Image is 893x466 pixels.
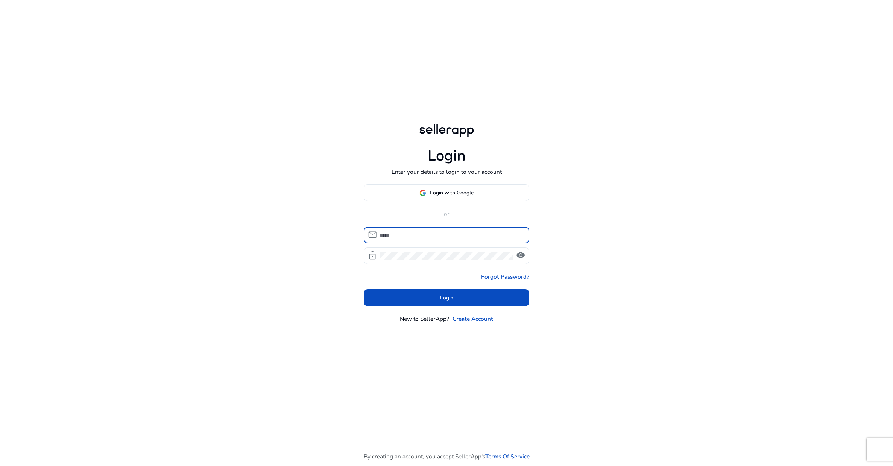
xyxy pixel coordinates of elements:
[368,250,377,260] span: lock
[516,250,525,260] span: visibility
[453,314,493,323] a: Create Account
[485,452,530,461] a: Terms Of Service
[440,294,453,302] span: Login
[428,147,466,165] h1: Login
[364,209,529,218] p: or
[364,184,529,201] button: Login with Google
[392,167,502,176] p: Enter your details to login to your account
[400,314,449,323] p: New to SellerApp?
[481,272,529,281] a: Forgot Password?
[364,289,529,306] button: Login
[430,189,474,197] span: Login with Google
[419,190,426,196] img: google-logo.svg
[368,230,377,240] span: mail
